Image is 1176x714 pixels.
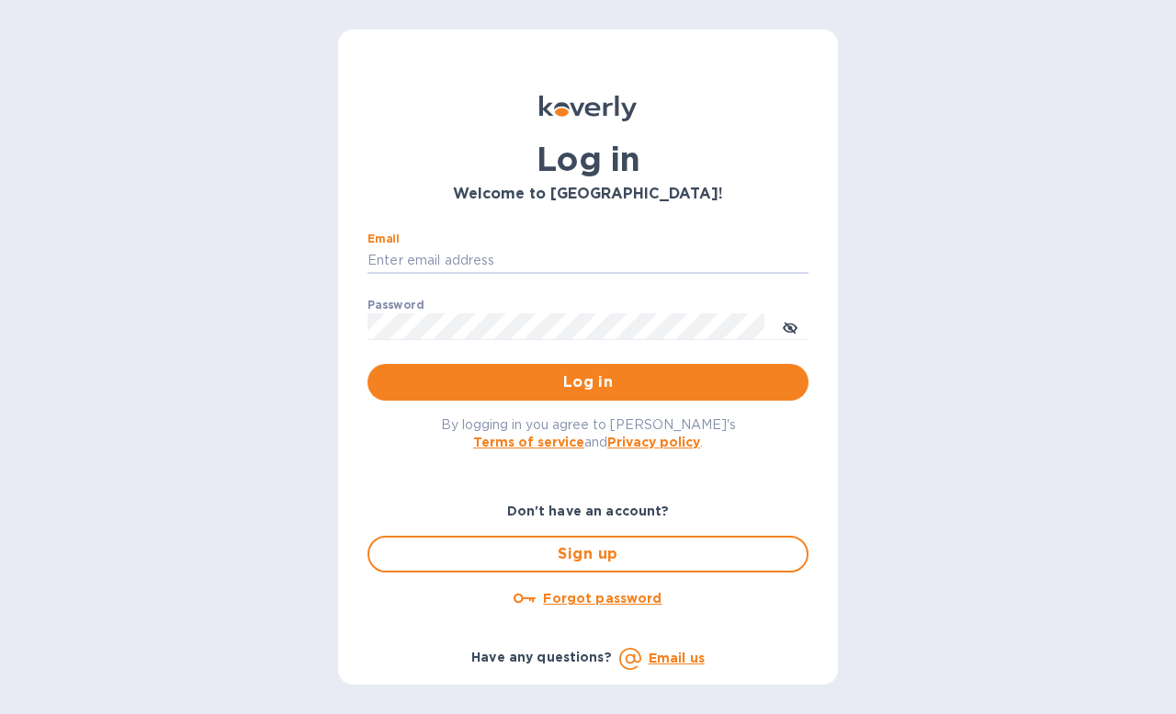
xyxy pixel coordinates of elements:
[367,247,808,275] input: Enter email address
[367,140,808,178] h1: Log in
[441,417,736,449] span: By logging in you agree to [PERSON_NAME]'s and .
[367,233,400,244] label: Email
[367,300,424,311] label: Password
[473,435,584,449] a: Terms of service
[772,308,808,345] button: toggle password visibility
[384,543,792,565] span: Sign up
[649,651,705,665] a: Email us
[539,96,637,121] img: Koverly
[507,504,670,518] b: Don't have an account?
[607,435,700,449] a: Privacy policy
[543,591,661,606] u: Forgot password
[367,186,808,203] h3: Welcome to [GEOGRAPHIC_DATA]!
[471,650,612,664] b: Have any questions?
[367,536,808,572] button: Sign up
[367,364,808,401] button: Log in
[382,371,794,393] span: Log in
